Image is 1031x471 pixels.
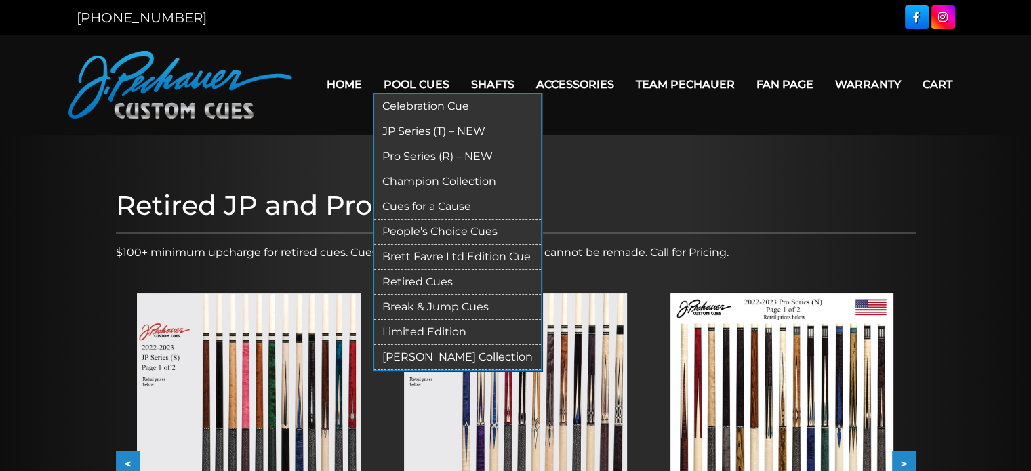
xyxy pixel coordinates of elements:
[374,94,541,119] a: Celebration Cue
[374,220,541,245] a: People’s Choice Cues
[116,189,916,222] h1: Retired JP and Pro Cues
[525,67,625,102] a: Accessories
[374,295,541,320] a: Break & Jump Cues
[316,67,373,102] a: Home
[625,67,746,102] a: Team Pechauer
[374,169,541,194] a: Champion Collection
[374,194,541,220] a: Cues for a Cause
[77,9,207,26] a: [PHONE_NUMBER]
[374,119,541,144] a: JP Series (T) – NEW
[374,245,541,270] a: Brett Favre Ltd Edition Cue
[68,51,292,119] img: Pechauer Custom Cues
[374,270,541,295] a: Retired Cues
[373,67,460,102] a: Pool Cues
[746,67,824,102] a: Fan Page
[824,67,912,102] a: Warranty
[374,345,541,370] a: [PERSON_NAME] Collection
[912,67,963,102] a: Cart
[460,67,525,102] a: Shafts
[116,245,916,261] p: $100+ minimum upcharge for retired cues. Cues older than the 1998 Pro Series cannot be remade. Ca...
[374,320,541,345] a: Limited Edition
[374,144,541,169] a: Pro Series (R) – NEW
